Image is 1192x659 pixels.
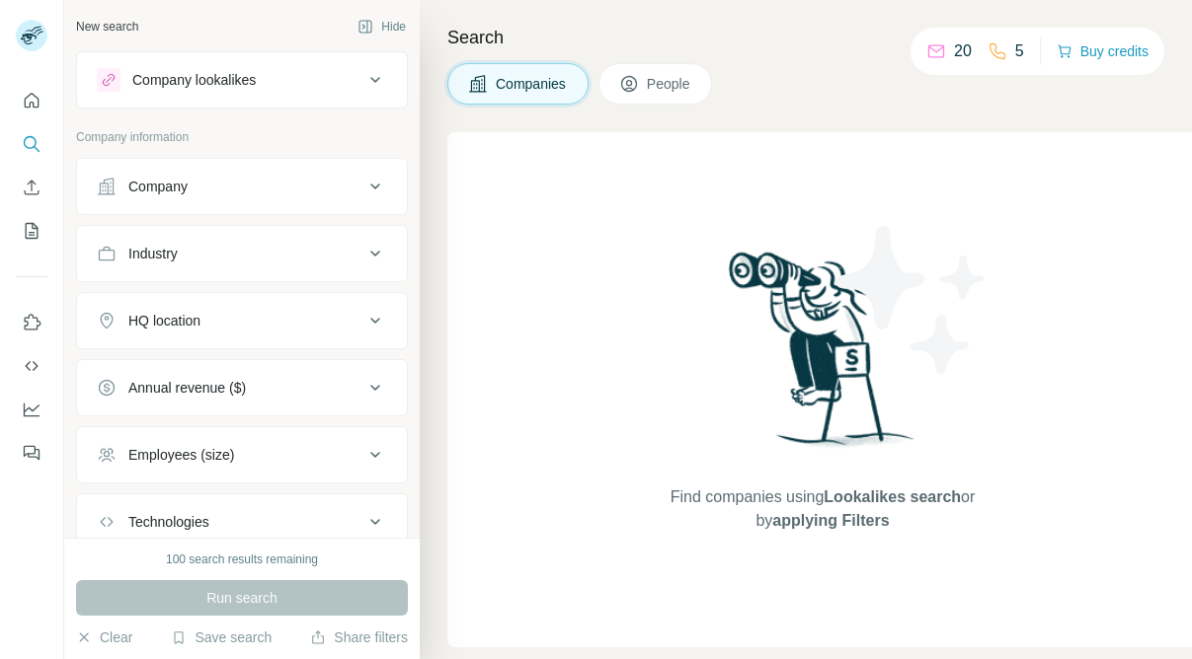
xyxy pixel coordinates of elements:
button: Share filters [310,627,408,647]
span: People [647,74,692,94]
button: Technologies [77,498,407,546]
h4: Search [447,24,1168,51]
img: Surfe Illustration - Woman searching with binoculars [720,247,925,467]
div: Annual revenue ($) [128,378,246,398]
button: Company lookalikes [77,56,407,104]
button: Buy credits [1057,37,1149,65]
button: Company [77,163,407,210]
button: Feedback [16,435,47,471]
p: 20 [954,39,972,63]
div: Industry [128,244,178,263]
button: Hide [344,12,420,41]
span: Companies [496,74,568,94]
div: Employees (size) [128,445,234,465]
div: 100 search results remaining [166,550,318,568]
button: Enrich CSV [16,170,47,205]
span: Find companies using or by [665,485,981,533]
button: Dashboard [16,392,47,427]
div: Company lookalikes [132,70,256,90]
button: Save search [171,627,272,647]
button: Use Surfe on LinkedIn [16,305,47,340]
div: New search [76,18,138,36]
p: 5 [1015,39,1024,63]
button: Use Surfe API [16,348,47,384]
p: Company information [76,128,408,146]
span: applying Filters [772,512,889,529]
div: HQ location [128,311,200,330]
img: Surfe Illustration - Stars [823,211,1000,389]
button: My lists [16,213,47,249]
button: Quick start [16,83,47,118]
button: HQ location [77,297,407,344]
button: Search [16,126,47,162]
button: Annual revenue ($) [77,364,407,411]
button: Industry [77,230,407,277]
div: Company [128,177,188,196]
div: Technologies [128,512,209,532]
button: Employees (size) [77,431,407,478]
button: Clear [76,627,132,647]
span: Lookalikes search [824,488,961,505]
